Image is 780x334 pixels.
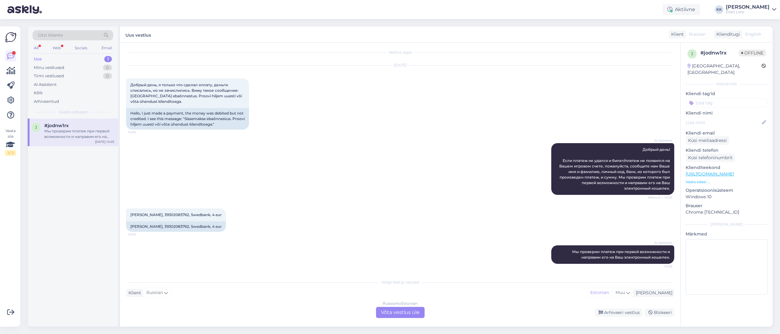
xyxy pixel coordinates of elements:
[103,65,112,71] div: 0
[616,290,625,295] span: Muu
[5,150,16,156] div: 2 / 3
[5,128,16,156] div: Vaata siia
[686,119,761,126] input: Lisa nimi
[645,308,674,317] div: Blokeeri
[126,290,141,296] div: Klient
[715,5,723,14] div: KK
[686,110,768,116] p: Kliendi nimi
[126,108,249,130] div: Hello, I just made a payment, the money was debited but not credited. I see this message: "Sissem...
[126,50,674,55] div: Vestlus algas
[572,249,671,260] span: Мы проверим платеж при первой возможности и направим его на Ваш электронный кошелек.
[686,187,768,194] p: Operatsioonisüsteem
[104,56,112,62] div: 1
[34,82,57,88] div: AI Assistent
[669,31,684,38] div: Klient
[5,31,17,43] img: Askly Logo
[686,154,735,162] div: Küsi telefoninumbrit
[44,123,69,128] span: #jodnw1rx
[103,73,112,79] div: 0
[739,50,766,56] span: Offline
[687,63,762,76] div: [GEOGRAPHIC_DATA], [GEOGRAPHIC_DATA]
[35,125,37,130] span: j
[649,264,672,269] span: 14:05
[686,81,768,87] div: Kliendi info
[33,44,40,52] div: All
[689,31,706,38] span: Russian
[686,222,768,227] div: [PERSON_NAME]
[686,203,768,209] p: Brauser
[663,4,700,15] div: Aktiivne
[128,130,151,135] span: 14:05
[633,290,672,296] div: [PERSON_NAME]
[44,128,114,139] div: Мы проверим платеж при первой возможности и направим его на Ваш электронный кошелек.
[100,44,113,52] div: Email
[686,91,768,97] p: Kliendi tag'id
[726,5,770,10] div: [PERSON_NAME]
[595,308,642,317] div: Arhiveeri vestlus
[34,65,64,71] div: Minu vestlused
[34,73,64,79] div: Tiimi vestlused
[51,44,62,52] div: Web
[691,51,693,56] span: j
[125,30,151,38] label: Uus vestlus
[686,194,768,200] p: Windows 10
[126,221,226,232] div: [PERSON_NAME], 39302083762, Swedbank, 4 eur
[686,98,768,107] input: Lisa tag
[714,31,740,38] div: Klienditugi
[126,62,674,68] div: [DATE]
[686,231,768,237] p: Märkmed
[73,44,89,52] div: Socials
[648,195,672,200] span: Nähtud ✓ 14:05
[587,288,612,297] div: Estonian
[686,171,734,177] a: [URL][DOMAIN_NAME]
[383,301,418,306] div: Russian to Estonian
[686,130,768,136] p: Kliendi email
[59,109,87,115] span: Uued vestlused
[686,164,768,171] p: Klienditeekond
[126,280,674,285] div: Valige keel ja vastake
[130,212,222,217] span: [PERSON_NAME], 39302083762, Swedbank, 4 eur
[686,179,768,185] p: Vaata edasi ...
[34,56,42,62] div: Uus
[686,209,768,215] p: Chrome [TECHNICAL_ID]
[686,136,729,145] div: Küsi meiliaadressi
[649,240,672,245] span: AI Assistent
[95,139,114,144] div: [DATE] 14:05
[130,82,243,104] span: Добрый день, я только что сделал оплату, деньги списались, но не зачислились. Вижу такое сообщени...
[34,90,43,96] div: Kõik
[376,307,425,318] div: Võta vestlus üle
[686,147,768,154] p: Kliendi telefon
[128,232,151,237] span: 14:05
[649,138,672,143] span: AI Assistent
[745,31,761,38] span: English
[700,49,739,57] div: # jodnw1rx
[146,289,163,296] span: Russian
[34,99,59,105] div: Arhiveeritud
[38,32,63,38] span: Otsi kliente
[726,10,770,14] div: Eesti Loto
[726,5,776,14] a: [PERSON_NAME]Eesti Loto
